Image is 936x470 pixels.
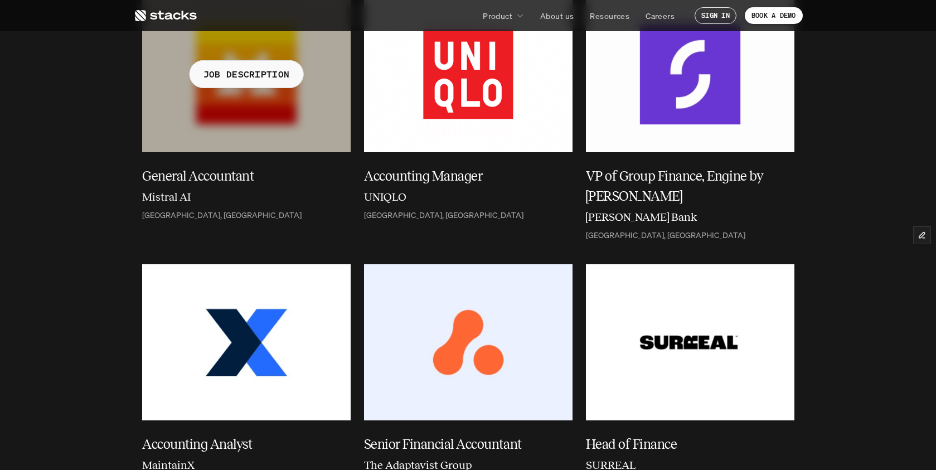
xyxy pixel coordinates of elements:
p: BOOK A DEMO [751,12,796,20]
a: Senior Financial Accountant [364,434,573,454]
a: [GEOGRAPHIC_DATA], [GEOGRAPHIC_DATA] [364,211,573,220]
h6: UNIQLO [364,188,406,205]
a: General Accountant [142,166,351,186]
h6: Mistral AI [142,188,191,205]
a: Accounting Analyst [142,434,351,454]
h5: Accounting Analyst [142,434,337,454]
a: Privacy Policy [167,50,215,59]
a: Resources [583,6,636,26]
a: About us [534,6,580,26]
a: SIGN IN [695,7,736,24]
a: [GEOGRAPHIC_DATA], [GEOGRAPHIC_DATA] [586,231,794,240]
p: [GEOGRAPHIC_DATA], [GEOGRAPHIC_DATA] [364,211,523,220]
h5: Accounting Manager [364,166,559,186]
a: Head of Finance [586,434,794,454]
h5: General Accountant [142,166,337,186]
p: [GEOGRAPHIC_DATA], [GEOGRAPHIC_DATA] [142,211,302,220]
a: UNIQLO [364,188,573,209]
a: BOOK A DEMO [745,7,803,24]
a: Accounting Manager [364,166,573,186]
a: [PERSON_NAME] Bank [586,209,794,229]
p: Product [483,10,512,22]
h6: [PERSON_NAME] Bank [586,209,697,225]
p: [GEOGRAPHIC_DATA], [GEOGRAPHIC_DATA] [586,231,745,240]
p: JOB DESCRIPTION [203,66,289,82]
a: Careers [639,6,681,26]
a: VP of Group Finance, Engine by [PERSON_NAME] [586,166,794,206]
h5: Head of Finance [586,434,781,454]
p: SIGN IN [701,12,730,20]
h5: VP of Group Finance, Engine by [PERSON_NAME] [586,166,781,206]
h5: Senior Financial Accountant [364,434,559,454]
button: Edit Framer Content [914,227,930,244]
p: About us [540,10,574,22]
p: Resources [590,10,629,22]
p: Careers [646,10,675,22]
a: [GEOGRAPHIC_DATA], [GEOGRAPHIC_DATA] [142,211,351,220]
a: Mistral AI [142,188,351,209]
